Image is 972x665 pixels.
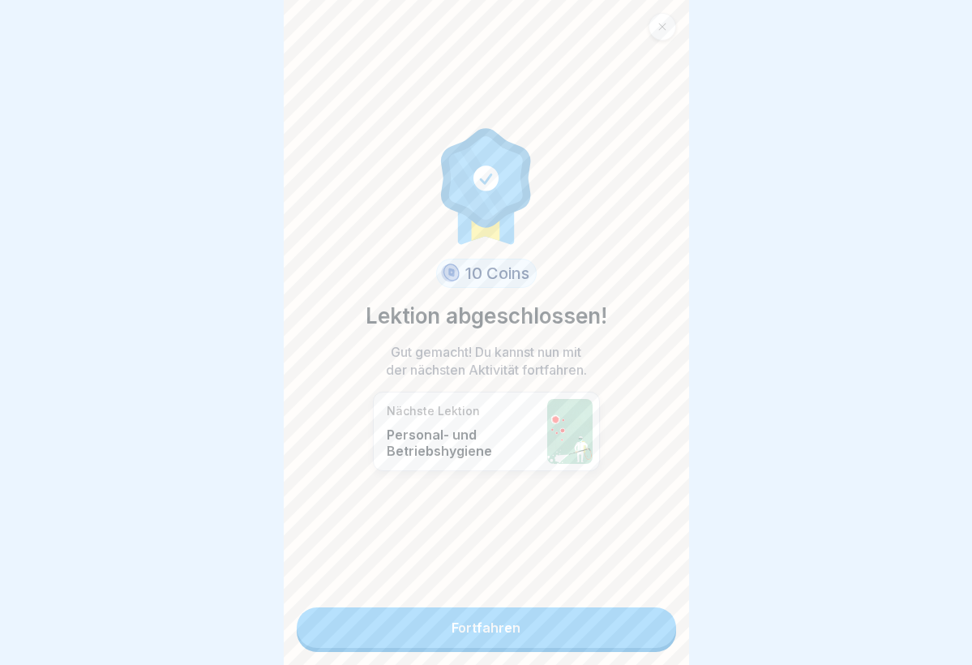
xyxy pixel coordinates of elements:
p: Personal- und Betriebshygiene [387,427,539,459]
img: coin.svg [439,261,462,285]
p: Nächste Lektion [387,404,539,418]
a: Fortfahren [297,607,676,648]
p: Gut gemacht! Du kannst nun mit der nächsten Aktivität fortfahren. [381,343,592,379]
div: 10 Coins [436,259,537,288]
p: Lektion abgeschlossen! [366,301,607,332]
img: completion.svg [432,124,541,246]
